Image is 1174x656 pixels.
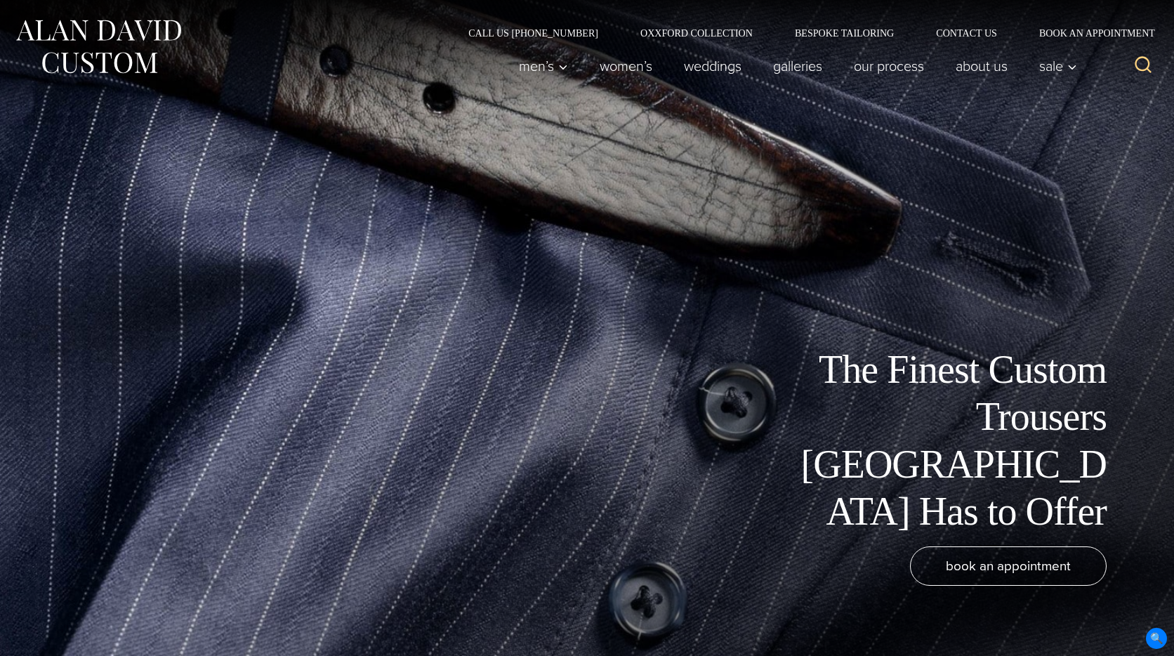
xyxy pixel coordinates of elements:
[1039,59,1077,73] span: Sale
[838,52,940,80] a: Our Process
[447,28,619,38] a: Call Us [PHONE_NUMBER]
[758,52,838,80] a: Galleries
[668,52,758,80] a: weddings
[447,28,1160,38] nav: Secondary Navigation
[1126,49,1160,83] button: View Search Form
[774,28,915,38] a: Bespoke Tailoring
[910,546,1107,586] a: book an appointment
[519,59,568,73] span: Men’s
[791,346,1107,535] h1: The Finest Custom Trousers [GEOGRAPHIC_DATA] Has to Offer
[1146,628,1167,649] span: 🔍
[14,15,183,78] img: Alan David Custom
[619,28,774,38] a: Oxxford Collection
[584,52,668,80] a: Women’s
[940,52,1024,80] a: About Us
[946,556,1071,576] span: book an appointment
[915,28,1018,38] a: Contact Us
[1018,28,1160,38] a: Book an Appointment
[503,52,1085,80] nav: Primary Navigation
